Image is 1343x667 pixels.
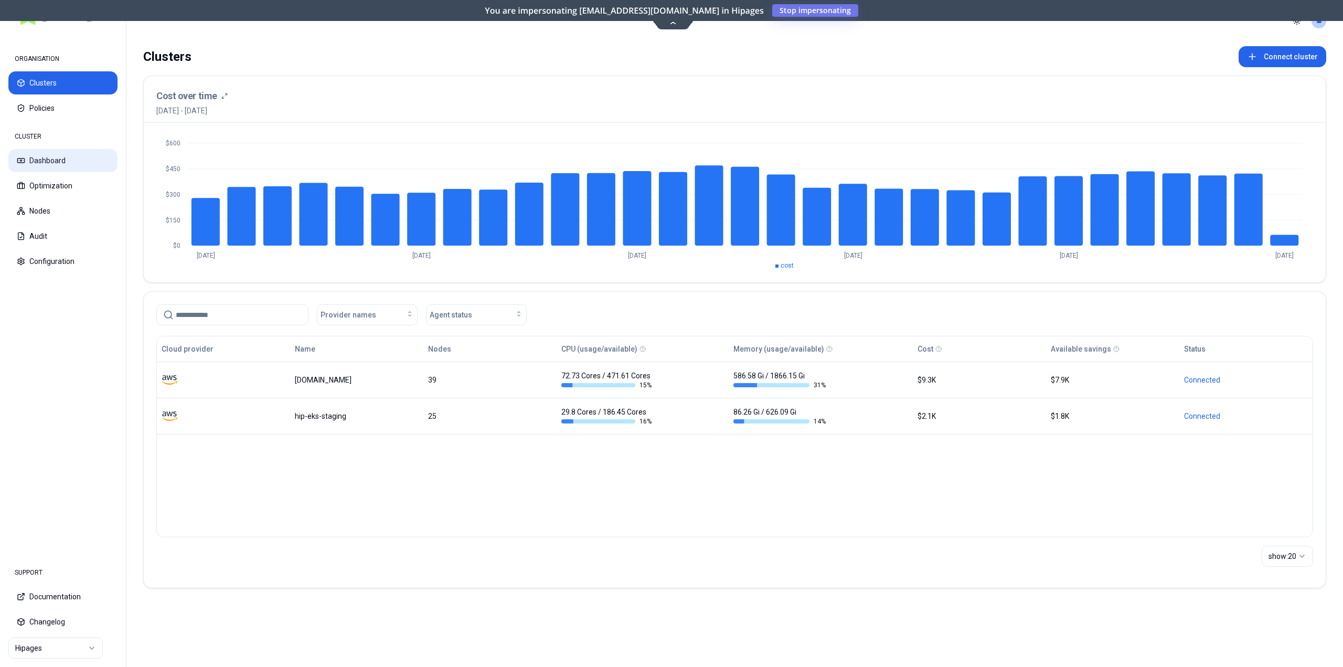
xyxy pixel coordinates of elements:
[166,165,180,173] tspan: $450
[561,381,654,389] div: 15 %
[8,97,118,120] button: Policies
[8,225,118,248] button: Audit
[173,242,180,249] tspan: $0
[428,411,552,421] div: 25
[733,407,826,426] div: 86.26 Gi / 626.09 Gi
[8,48,118,69] div: ORGANISATION
[561,407,654,426] div: 29.8 Cores / 186.45 Cores
[430,310,472,320] span: Agent status
[321,310,376,320] span: Provider names
[918,375,1041,385] div: $9.3K
[733,417,826,426] div: 14 %
[733,338,824,359] button: Memory (usage/available)
[1184,411,1308,421] div: Connected
[844,252,862,259] tspan: [DATE]
[8,199,118,223] button: Nodes
[412,252,431,259] tspan: [DATE]
[733,370,826,389] div: 586.58 Gi / 1866.15 Gi
[8,585,118,608] button: Documentation
[166,140,180,147] tspan: $600
[197,252,215,259] tspan: [DATE]
[156,89,217,103] h3: Cost over time
[628,252,646,259] tspan: [DATE]
[162,338,214,359] button: Cloud provider
[1184,344,1206,354] div: Status
[561,338,637,359] button: CPU (usage/available)
[8,126,118,147] div: CLUSTER
[1275,252,1294,259] tspan: [DATE]
[8,71,118,94] button: Clusters
[918,338,933,359] button: Cost
[162,372,177,388] img: aws
[143,46,191,67] div: Clusters
[8,562,118,583] div: SUPPORT
[8,174,118,197] button: Optimization
[317,304,418,325] button: Provider names
[1239,46,1326,67] button: Connect cluster
[561,417,654,426] div: 16 %
[1051,411,1175,421] div: $1.8K
[428,338,451,359] button: Nodes
[295,375,419,385] div: luke.kubernetes.hipagesgroup.com.au
[156,105,228,116] span: [DATE] - [DATE]
[1184,375,1308,385] div: Connected
[428,375,552,385] div: 39
[166,217,180,224] tspan: $150
[8,610,118,633] button: Changelog
[295,338,315,359] button: Name
[918,411,1041,421] div: $2.1K
[561,370,654,389] div: 72.73 Cores / 471.61 Cores
[166,191,180,198] tspan: $300
[781,262,794,269] span: cost
[8,149,118,172] button: Dashboard
[162,408,177,424] img: aws
[1060,252,1078,259] tspan: [DATE]
[8,250,118,273] button: Configuration
[733,381,826,389] div: 31 %
[295,411,419,421] div: hip-eks-staging
[1051,375,1175,385] div: $7.9K
[1051,338,1111,359] button: Available savings
[426,304,527,325] button: Agent status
